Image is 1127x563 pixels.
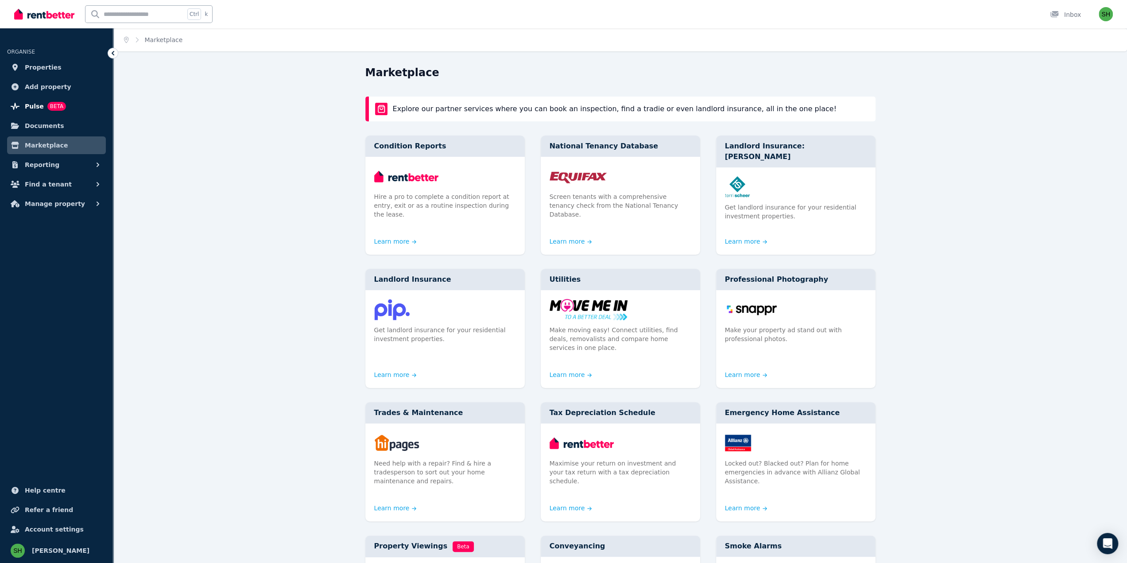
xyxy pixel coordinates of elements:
p: Make moving easy! Connect utilities, find deals, removalists and compare home services in one place. [550,326,691,352]
span: BETA [47,102,66,111]
img: Professional Photography [725,299,867,320]
p: Explore our partner services where you can book an inspection, find a tradie or even landlord ins... [393,104,837,114]
span: Find a tenant [25,179,72,190]
div: Emergency Home Assistance [716,402,875,423]
p: Hire a pro to complete a condition report at entry, exit or as a routine inspection during the le... [374,192,516,219]
span: k [205,11,208,18]
img: Tax Depreciation Schedule [550,432,691,454]
span: [PERSON_NAME] [32,545,89,556]
button: Reporting [7,156,106,174]
p: Maximise your return on investment and your tax return with a tax depreciation schedule. [550,459,691,485]
span: Properties [25,62,62,73]
a: Learn more [725,237,767,246]
span: Help centre [25,485,66,496]
div: Inbox [1050,10,1081,19]
a: Learn more [725,504,767,513]
a: Help centre [7,481,106,499]
p: Get landlord insurance for your residential investment properties. [725,203,867,221]
div: National Tenancy Database [541,136,700,157]
p: Make your property ad stand out with professional photos. [725,326,867,343]
span: ORGANISE [7,49,35,55]
span: Marketplace [145,35,183,44]
a: Account settings [7,520,106,538]
span: Beta [453,541,474,552]
div: Landlord Insurance [365,269,525,290]
div: Landlord Insurance: [PERSON_NAME] [716,136,875,167]
p: Screen tenants with a comprehensive tenancy check from the National Tenancy Database. [550,192,691,219]
button: Manage property [7,195,106,213]
img: RentBetter [14,8,74,21]
a: Learn more [374,237,417,246]
a: Refer a friend [7,501,106,519]
button: Find a tenant [7,175,106,193]
img: rentBetter Marketplace [375,103,387,115]
img: Utilities [550,299,691,320]
a: Marketplace [7,136,106,154]
img: Landlord Insurance: Terri Scheer [725,176,867,198]
nav: Breadcrumb [113,28,193,51]
a: Learn more [374,370,417,379]
span: Refer a friend [25,505,73,515]
div: Utilities [541,269,700,290]
img: Sanhu Hou [1099,7,1113,21]
span: Account settings [25,524,84,535]
img: Condition Reports [374,166,516,187]
div: Open Intercom Messenger [1097,533,1118,554]
span: Manage property [25,198,85,209]
span: Reporting [25,159,59,170]
img: Sanhu Hou [11,544,25,558]
a: PulseBETA [7,97,106,115]
a: Learn more [550,237,592,246]
span: Documents [25,120,64,131]
div: Trades & Maintenance [365,402,525,423]
img: National Tenancy Database [550,166,691,187]
div: Smoke Alarms [716,536,875,557]
div: Conveyancing [541,536,700,557]
img: Trades & Maintenance [374,432,516,454]
p: Need help with a repair? Find & hire a tradesperson to sort out your home maintenance and repairs. [374,459,516,485]
a: Learn more [550,504,592,513]
a: Add property [7,78,106,96]
div: Condition Reports [365,136,525,157]
a: Properties [7,58,106,76]
img: Emergency Home Assistance [725,432,867,454]
div: Property Viewings [365,536,525,557]
img: Landlord Insurance [374,299,516,320]
div: Tax Depreciation Schedule [541,402,700,423]
p: Locked out? Blacked out? Plan for home emergencies in advance with Allianz Global Assistance. [725,459,867,485]
p: Get landlord insurance for your residential investment properties. [374,326,516,343]
h1: Marketplace [365,66,439,80]
span: Marketplace [25,140,68,151]
span: Ctrl [187,8,201,20]
div: Professional Photography [716,269,875,290]
span: Add property [25,82,71,92]
a: Learn more [550,370,592,379]
a: Learn more [725,370,767,379]
a: Documents [7,117,106,135]
span: Pulse [25,101,44,112]
a: Learn more [374,504,417,513]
